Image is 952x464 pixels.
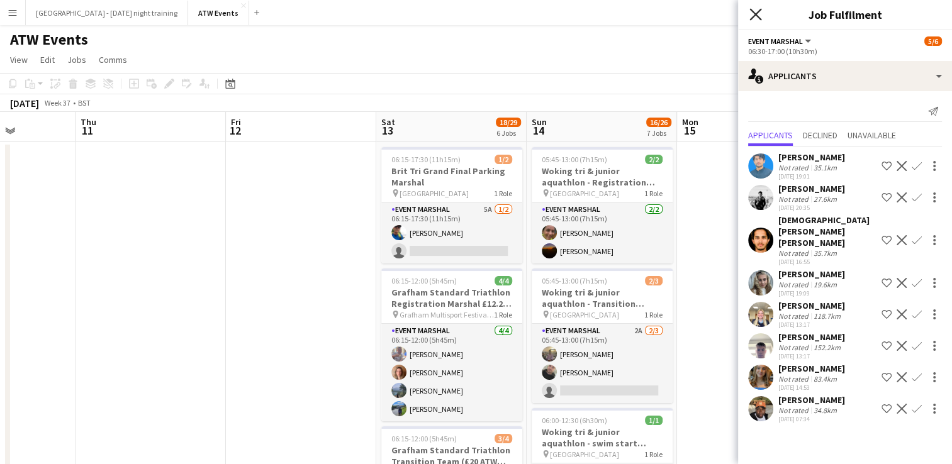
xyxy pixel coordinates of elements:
div: [DATE] 13:17 [778,321,845,329]
div: Applicants [738,61,952,91]
span: View [10,54,28,65]
app-job-card: 05:45-13:00 (7h15m)2/2Woking tri & junior aquathlon - Registration marshal [GEOGRAPHIC_DATA]1 Rol... [532,147,673,263]
app-card-role: Event Marshal2A2/305:45-13:00 (7h15m)[PERSON_NAME][PERSON_NAME] [532,324,673,403]
button: ATW Events [188,1,249,25]
div: 27.6km [811,194,839,204]
app-job-card: 06:15-12:00 (5h45m)4/4Grafham Standard Triathlon Registration Marshal £12.21 if over 21 per hour ... [381,268,522,421]
a: View [5,52,33,68]
div: 19.6km [811,280,839,289]
div: [PERSON_NAME] [778,331,845,343]
a: Edit [35,52,60,68]
div: [PERSON_NAME] [778,268,845,280]
span: 12 [229,123,241,138]
span: Edit [40,54,55,65]
span: 1 Role [644,189,663,198]
span: [GEOGRAPHIC_DATA] [550,310,619,319]
span: Sun [532,116,547,128]
div: Not rated [778,311,811,321]
h3: Woking tri & junior aquathlon - swim start marshal [532,426,673,449]
span: 06:15-12:00 (5h45m) [391,434,457,443]
span: 1 Role [644,310,663,319]
div: 6 Jobs [496,128,520,138]
span: 4/4 [495,276,512,285]
div: Not rated [778,406,811,415]
span: 06:15-17:30 (11h15m) [391,155,461,164]
span: 18/29 [496,118,521,127]
div: [DATE] 16:55 [778,258,876,266]
div: [DATE] 19:09 [778,289,845,297]
div: [DEMOGRAPHIC_DATA][PERSON_NAME] [PERSON_NAME] [778,214,876,248]
h3: Woking tri & junior aquathlon - Transition marshal [532,287,673,309]
span: Mon [682,116,698,128]
span: Thu [81,116,96,128]
div: Not rated [778,163,811,172]
div: 83.4km [811,374,839,384]
span: Jobs [67,54,86,65]
span: 1 Role [494,310,512,319]
a: Jobs [62,52,91,68]
span: 05:45-13:00 (7h15m) [542,276,607,285]
div: [DATE] 13:17 [778,352,845,360]
div: Not rated [778,343,811,352]
div: [PERSON_NAME] [778,394,845,406]
span: 5/6 [924,36,942,46]
div: 152.2km [811,343,843,352]
span: 06:00-12:30 (6h30m) [542,416,607,425]
span: [GEOGRAPHIC_DATA] [550,450,619,459]
h3: Job Fulfilment [738,6,952,23]
span: Applicants [748,131,793,140]
div: 118.7km [811,311,843,321]
div: [DATE] 20:35 [778,204,845,212]
app-job-card: 05:45-13:00 (7h15m)2/3Woking tri & junior aquathlon - Transition marshal [GEOGRAPHIC_DATA]1 RoleE... [532,268,673,403]
span: Declined [803,131,837,140]
span: 06:15-12:00 (5h45m) [391,276,457,285]
div: [PERSON_NAME] [778,363,845,374]
span: 1 Role [644,450,663,459]
div: [PERSON_NAME] [778,183,845,194]
div: Not rated [778,194,811,204]
div: 35.1km [811,163,839,172]
span: 2/2 [645,155,663,164]
span: 14 [530,123,547,138]
button: [GEOGRAPHIC_DATA] - [DATE] night training [26,1,188,25]
div: Not rated [778,374,811,384]
app-card-role: Event Marshal5A1/206:15-17:30 (11h15m)[PERSON_NAME] [381,202,522,263]
span: Event Marshal [748,36,803,46]
span: 1/1 [645,416,663,425]
span: 3/4 [495,434,512,443]
span: 11 [79,123,96,138]
span: 1/2 [495,155,512,164]
a: Comms [94,52,132,68]
div: [DATE] 14:53 [778,384,845,392]
span: 13 [379,123,395,138]
span: Unavailable [848,131,896,140]
h3: Brit Tri Grand Final Parking Marshal [381,165,522,188]
div: Not rated [778,280,811,289]
app-card-role: Event Marshal4/406:15-12:00 (5h45m)[PERSON_NAME][PERSON_NAME][PERSON_NAME][PERSON_NAME] [381,324,522,421]
span: Week 37 [42,98,73,108]
h3: Grafham Standard Triathlon Registration Marshal £12.21 if over 21 per hour [381,287,522,309]
span: 05:45-13:00 (7h15m) [542,155,607,164]
span: Comms [99,54,127,65]
span: 15 [680,123,698,138]
h1: ATW Events [10,30,88,49]
div: [PERSON_NAME] [778,300,845,311]
div: [DATE] 07:34 [778,415,845,423]
span: 1 Role [494,189,512,198]
div: [PERSON_NAME] [778,152,845,163]
span: [GEOGRAPHIC_DATA] [400,189,469,198]
span: Grafham Multisport Festival (Pay includes free ATW race entry) [400,310,494,319]
span: 2/3 [645,276,663,285]
div: BST [78,98,91,108]
div: 35.7km [811,248,839,258]
div: [DATE] 19:01 [778,172,845,180]
div: [DATE] [10,97,39,109]
app-job-card: 06:15-17:30 (11h15m)1/2Brit Tri Grand Final Parking Marshal [GEOGRAPHIC_DATA]1 RoleEvent Marshal5... [381,147,522,263]
div: 7 Jobs [647,128,671,138]
div: 06:30-17:00 (10h30m) [748,47,942,56]
span: [GEOGRAPHIC_DATA] [550,189,619,198]
app-card-role: Event Marshal2/205:45-13:00 (7h15m)[PERSON_NAME][PERSON_NAME] [532,202,673,263]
